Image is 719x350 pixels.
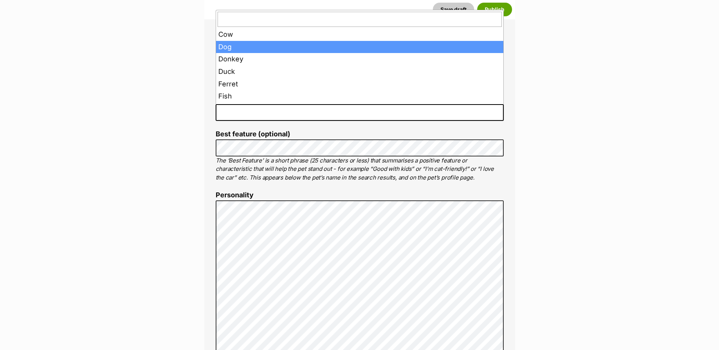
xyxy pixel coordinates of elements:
[477,3,512,16] button: Publish
[216,28,503,41] li: Cow
[216,90,503,103] li: Fish
[216,156,504,182] p: The ‘Best Feature’ is a short phrase (25 characters or less) that summarises a positive feature o...
[216,103,503,115] li: Goat
[216,66,503,78] li: Duck
[216,130,504,138] label: Best feature (optional)
[216,41,503,53] li: Dog
[216,191,504,199] label: Personality
[216,53,503,66] li: Donkey
[216,78,503,91] li: Ferret
[433,3,474,16] button: Save draft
